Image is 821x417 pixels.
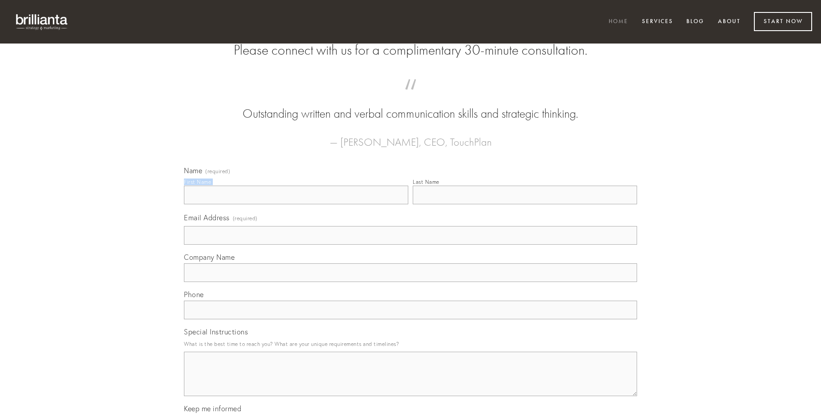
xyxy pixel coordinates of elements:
[603,15,634,29] a: Home
[754,12,812,31] a: Start Now
[198,88,623,105] span: “
[184,338,637,350] p: What is the best time to reach you? What are your unique requirements and timelines?
[413,179,439,185] div: Last Name
[636,15,679,29] a: Services
[198,88,623,123] blockquote: Outstanding written and verbal communication skills and strategic thinking.
[233,212,258,224] span: (required)
[184,290,204,299] span: Phone
[9,9,76,35] img: brillianta - research, strategy, marketing
[184,213,230,222] span: Email Address
[184,166,202,175] span: Name
[712,15,746,29] a: About
[184,253,235,262] span: Company Name
[198,123,623,151] figcaption: — [PERSON_NAME], CEO, TouchPlan
[184,179,211,185] div: First Name
[184,404,241,413] span: Keep me informed
[184,42,637,59] h2: Please connect with us for a complimentary 30-minute consultation.
[681,15,710,29] a: Blog
[184,327,248,336] span: Special Instructions
[205,169,230,174] span: (required)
